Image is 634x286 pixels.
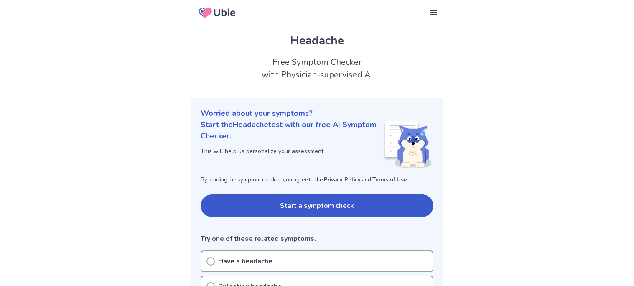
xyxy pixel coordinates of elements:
[201,119,383,142] p: Start the Headache test with our free AI Symptom Checker.
[201,194,433,217] button: Start a symptom check
[201,176,433,184] p: By starting the symptom checker, you agree to the and
[372,176,407,184] a: Terms of Use
[201,234,433,244] p: Try one of these related symptoms.
[191,56,443,81] h2: Free Symptom Checker with Physician-supervised AI
[218,256,272,266] p: Have a headache
[201,147,383,156] p: This will help us personalize your assessment.
[201,32,433,49] h1: Headache
[324,176,361,184] a: Privacy Policy
[201,108,433,119] p: Worried about your symptoms?
[383,121,432,168] img: Shiba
